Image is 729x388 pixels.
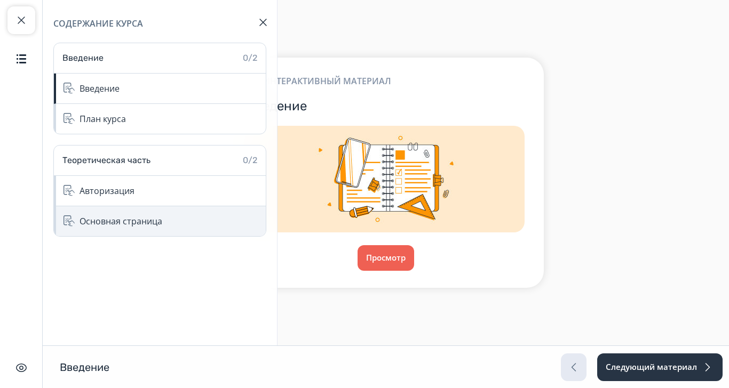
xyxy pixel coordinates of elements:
div: Введение [54,74,266,104]
div: 0/2 [243,154,257,167]
div: Содержание курса [53,17,266,30]
div: План курса [54,104,266,134]
img: Close [259,19,267,26]
div: Введение [80,82,120,95]
img: Содержание [15,52,28,65]
button: Следующий материал [597,353,723,381]
img: Скрыть интерфейс [15,361,28,374]
div: Введение [62,52,104,64]
div: Основная страница [80,215,162,228]
div: Авторизация [80,184,134,197]
div: 0/2 [243,52,257,64]
div: Авторизация [54,176,266,206]
div: Основная страница [54,206,266,236]
h1: Введение [60,360,109,374]
div: План курса [80,112,126,125]
button: Просмотр [358,245,414,271]
div: Теоретическая часть [62,154,150,167]
div: Интерактивный материал [247,75,525,87]
h3: Введение [247,98,525,115]
img: Img [247,126,525,232]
